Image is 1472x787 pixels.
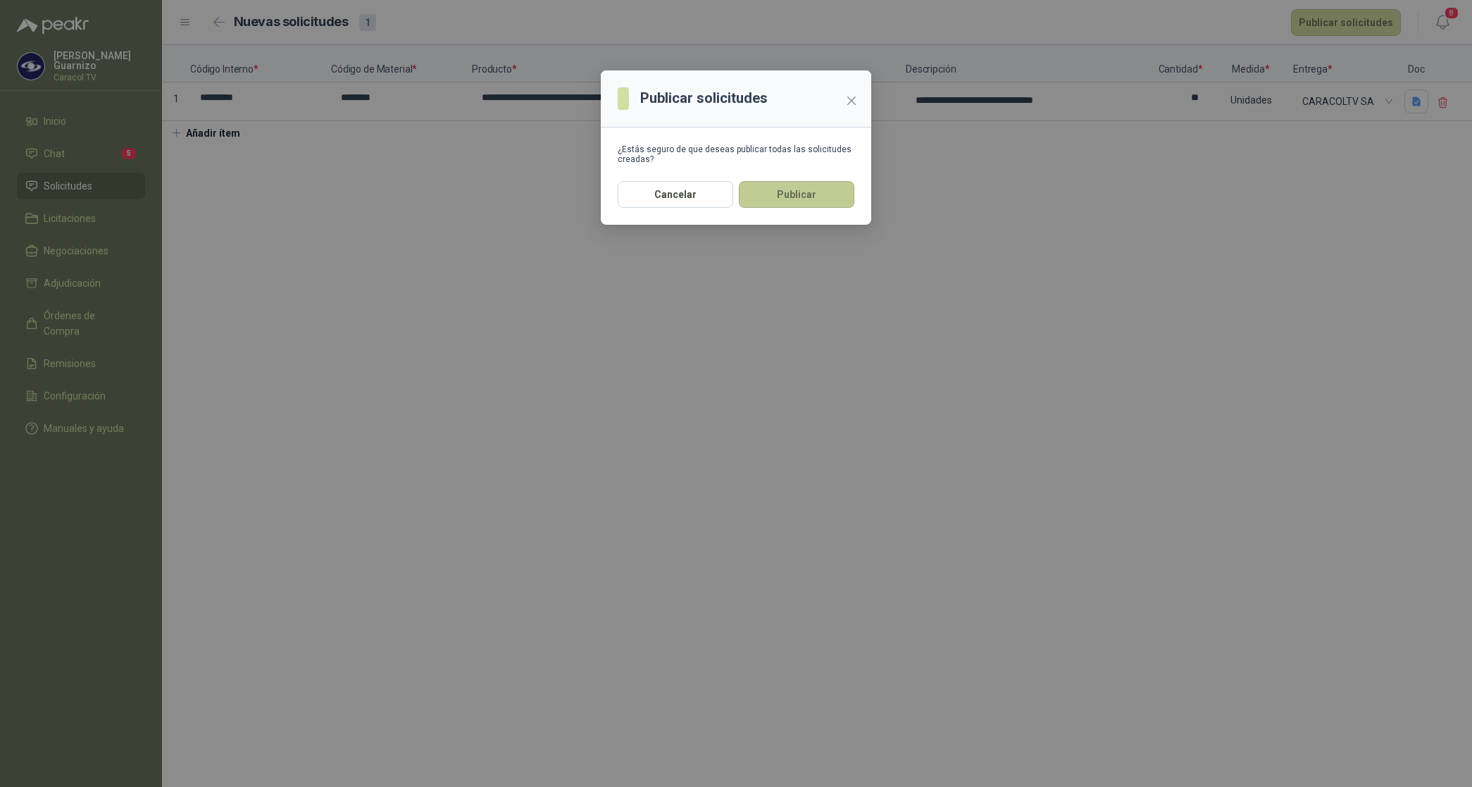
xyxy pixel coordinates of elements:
[618,181,733,208] button: Cancelar
[640,87,768,109] h3: Publicar solicitudes
[846,95,857,106] span: close
[739,181,854,208] button: Publicar
[618,144,854,164] div: ¿Estás seguro de que deseas publicar todas las solicitudes creadas?
[840,89,863,112] button: Close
